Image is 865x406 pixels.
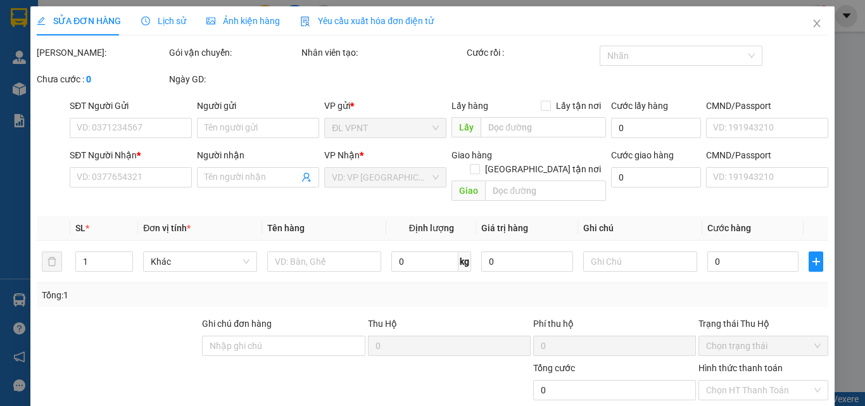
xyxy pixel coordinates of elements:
span: clock-circle [141,16,150,25]
span: Lấy hàng [451,101,488,111]
div: Gói vận chuyển: [169,46,299,60]
span: Thu Hộ [367,319,396,329]
span: Yêu cầu xuất hóa đơn điện tử [300,16,434,26]
span: Lấy tận nơi [550,99,605,113]
span: edit [37,16,46,25]
span: Giao hàng [451,150,492,160]
img: icon [300,16,310,27]
span: Giao [451,181,485,201]
span: Lịch sử [141,16,186,26]
div: Cước rồi : [467,46,597,60]
span: [GEOGRAPHIC_DATA] tận nơi [479,162,605,176]
span: Ảnh kiện hàng [206,16,280,26]
span: SỬA ĐƠN HÀNG [37,16,121,26]
span: Tên hàng [267,223,305,233]
span: picture [206,16,215,25]
label: Cước giao hàng [610,150,673,160]
th: Ghi chú [578,216,702,241]
div: Trạng thái Thu Hộ [698,317,828,331]
button: Close [799,6,835,42]
div: SĐT Người Nhận [70,148,192,162]
input: Cước lấy hàng [610,118,701,138]
span: plus [809,257,823,267]
label: Ghi chú đơn hàng [202,319,272,329]
input: Dọc đường [485,181,605,201]
span: close [812,18,822,29]
span: SL [75,223,85,233]
div: SĐT Người Gửi [70,99,192,113]
input: Ghi chú đơn hàng [202,336,365,356]
div: Tổng: 1 [42,288,335,302]
label: Hình thức thanh toán [698,363,783,373]
span: Cước hàng [707,223,751,233]
span: Khác [151,252,249,271]
div: Ngày GD: [169,72,299,86]
input: Cước giao hàng [610,167,701,187]
div: Phí thu hộ [533,317,696,336]
input: VD: Bàn, Ghế [267,251,381,272]
span: Chọn trạng thái [706,336,821,355]
span: Lấy [451,117,481,137]
label: Cước lấy hàng [610,101,667,111]
button: delete [42,251,62,272]
span: Tổng cước [533,363,575,373]
div: VP gửi [324,99,446,113]
div: [PERSON_NAME]: [37,46,167,60]
span: kg [458,251,471,272]
input: Dọc đường [481,117,605,137]
div: Người nhận [197,148,319,162]
span: Đơn vị tính [143,223,191,233]
span: user-add [301,172,312,182]
div: Chưa cước : [37,72,167,86]
button: plus [809,251,823,272]
span: Định lượng [408,223,453,233]
span: Giá trị hàng [481,223,528,233]
b: 0 [86,74,91,84]
span: VP Nhận [324,150,360,160]
input: Ghi Chú [583,251,697,272]
div: Nhân viên tạo: [301,46,464,60]
span: ĐL VPNT [332,118,439,137]
div: CMND/Passport [706,148,828,162]
div: Người gửi [197,99,319,113]
div: CMND/Passport [706,99,828,113]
